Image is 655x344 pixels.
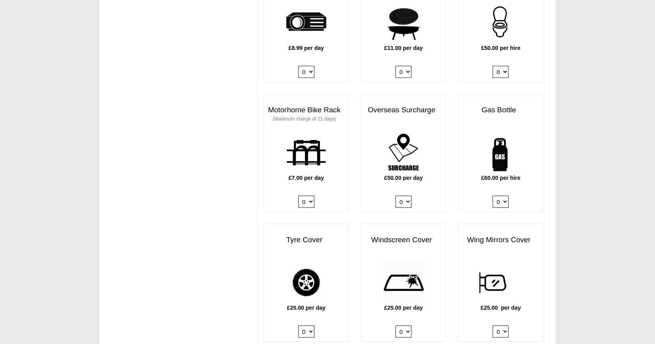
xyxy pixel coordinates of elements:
[481,305,521,311] b: £25.00 per day
[479,2,522,44] img: potty.png
[382,131,425,174] img: surcharge.png
[458,232,543,248] h3: Wing Mirrors Cover
[285,131,328,174] img: bike-rack.png
[458,102,543,118] h3: Gas Bottle
[481,45,520,51] b: £50.00 per hire
[264,102,349,126] h3: Motorhome Bike Rack
[285,261,328,304] img: tyre.png
[384,45,423,51] b: £11.00 per day
[273,116,336,122] small: (Maximum charge of 21 days)
[285,2,328,44] img: projector.png
[264,232,349,248] h3: Tyre Cover
[289,45,324,51] b: £8.99 per day
[481,175,520,181] b: £60.00 per hire
[289,175,324,181] b: £7.00 per day
[384,305,423,311] b: £25.00 per day
[361,102,446,118] h3: Overseas Surcharge
[479,261,522,304] img: wing.png
[479,131,522,174] img: gas-bottle.png
[361,232,446,248] h3: Windscreen Cover
[287,305,326,311] b: £25.00 per day
[382,2,425,44] img: pizza.png
[384,175,423,181] b: £50.00 per day
[382,261,425,304] img: windscreen.png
